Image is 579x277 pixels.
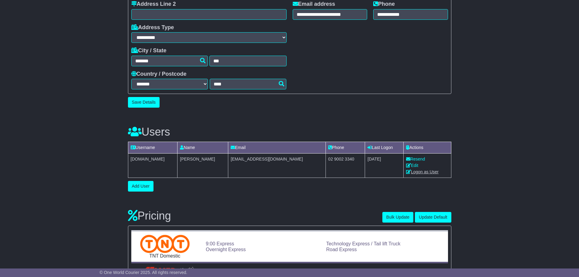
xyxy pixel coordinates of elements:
[131,47,167,54] label: City / State
[131,71,187,78] label: Country / Postcode
[406,163,418,168] a: Edit
[177,153,228,178] td: [PERSON_NAME]
[365,153,404,178] td: [DATE]
[128,142,177,153] td: Username
[415,212,451,223] button: Update Default
[403,142,451,153] td: Actions
[140,235,190,253] img: TNT Domestic
[293,1,335,8] label: Email address
[326,241,400,246] a: Technology Express / Tail lift Truck
[326,153,365,178] td: 02 9002 3340
[326,142,365,153] td: Phone
[128,97,160,108] button: Save Details
[365,142,404,153] td: Last Logon
[228,153,326,178] td: [EMAIL_ADDRESS][DOMAIN_NAME]
[206,241,234,246] a: 9:00 Express
[128,210,382,222] h3: Pricing
[177,142,228,153] td: Name
[373,1,395,8] label: Phone
[406,157,425,161] a: Resend
[100,270,188,275] span: © One World Courier 2025. All rights reserved.
[128,153,177,178] td: [DOMAIN_NAME]
[228,142,326,153] td: Email
[131,24,174,31] label: Address Type
[206,247,246,252] a: Overnight Express
[134,253,195,259] div: TNT Domestic
[128,181,153,192] button: Add User
[131,1,176,8] label: Address Line 2
[382,212,413,223] button: Bulk Update
[406,169,439,174] a: Logon as User
[128,126,451,138] h3: Users
[326,247,357,252] a: Road Express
